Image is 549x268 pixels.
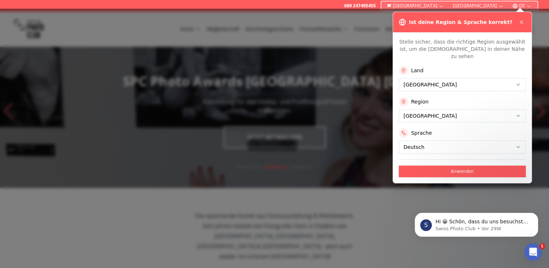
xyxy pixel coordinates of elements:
[411,67,423,74] label: Land
[404,198,549,248] iframe: Intercom notifications Nachricht
[539,243,545,249] span: 1
[524,243,542,261] iframe: Intercom live chat
[384,1,447,10] button: [GEOGRAPHIC_DATA]
[344,3,376,9] a: 069 247495455
[509,1,534,10] button: DE
[409,19,512,26] h3: Ist deine Region & Sprache korrekt?
[399,166,526,177] button: Anwenden
[411,98,429,105] label: Region
[450,1,507,10] button: [GEOGRAPHIC_DATA]
[399,38,526,60] p: Stelle sicher, dass die richtige Region ausgewählt ist, um die [DEMOGRAPHIC_DATA] in deiner Nähe ...
[411,129,432,137] label: Sprache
